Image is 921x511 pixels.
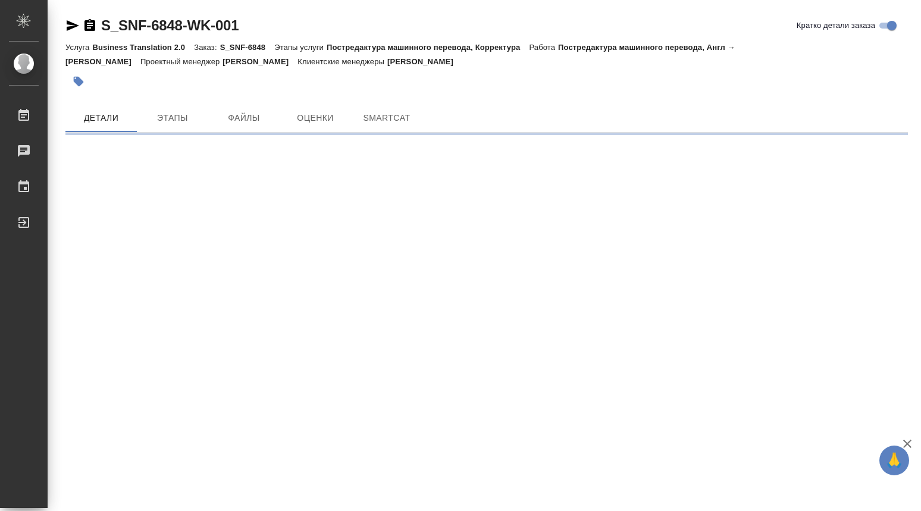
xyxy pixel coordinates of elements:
[65,18,80,33] button: Скопировать ссылку для ЯМессенджера
[797,20,875,32] span: Кратко детали заказа
[327,43,529,52] p: Постредактура машинного перевода, Корректура
[223,57,297,66] p: [PERSON_NAME]
[144,111,201,126] span: Этапы
[529,43,558,52] p: Работа
[387,57,462,66] p: [PERSON_NAME]
[73,111,130,126] span: Детали
[884,448,904,473] span: 🙏
[140,57,223,66] p: Проектный менеджер
[83,18,97,33] button: Скопировать ссылку
[274,43,327,52] p: Этапы услуги
[297,57,387,66] p: Клиентские менеджеры
[101,17,239,33] a: S_SNF-6848-WK-001
[287,111,344,126] span: Оценки
[215,111,272,126] span: Файлы
[220,43,275,52] p: S_SNF-6848
[65,68,92,95] button: Добавить тэг
[65,43,92,52] p: Услуга
[879,446,909,475] button: 🙏
[358,111,415,126] span: SmartCat
[92,43,194,52] p: Business Translation 2.0
[194,43,220,52] p: Заказ:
